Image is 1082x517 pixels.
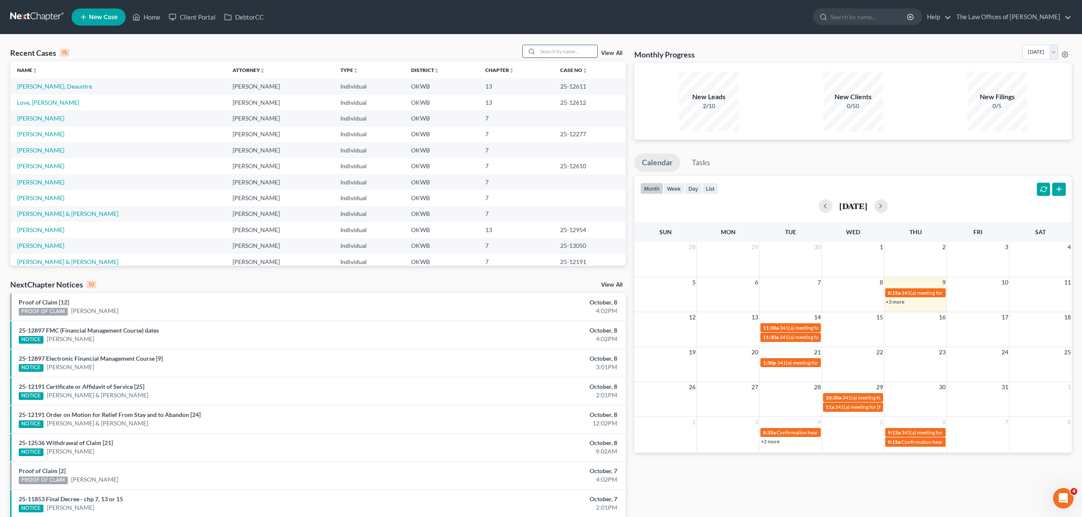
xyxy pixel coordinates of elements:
[423,503,617,512] div: 2:01PM
[888,290,901,296] span: 8:15a
[226,238,334,254] td: [PERSON_NAME]
[941,242,947,252] span: 2
[19,477,68,484] div: PROOF OF CLAIM
[423,439,617,447] div: October, 8
[941,277,947,287] span: 9
[688,312,696,322] span: 12
[353,68,358,73] i: unfold_more
[941,417,947,427] span: 6
[684,153,718,172] a: Tasks
[835,404,917,410] span: 341(a) meeting for [PERSON_NAME]
[423,467,617,475] div: October, 7
[553,95,626,110] td: 25-12612
[553,238,626,254] td: 25-13050
[404,190,478,206] td: OKWB
[901,429,984,436] span: 341(a) meeting for [PERSON_NAME]
[751,242,759,252] span: 29
[17,115,64,122] a: [PERSON_NAME]
[334,190,404,206] td: Individual
[888,429,901,436] span: 9:15a
[1035,228,1046,236] span: Sat
[19,467,66,474] a: Proof of Claim [2]
[423,326,617,335] div: October, 8
[47,335,94,343] a: [PERSON_NAME]
[19,495,123,503] a: 25-11853 Final Decree - chp 7, 13 or 15
[17,67,37,73] a: Nameunfold_more
[17,194,64,201] a: [PERSON_NAME]
[1063,277,1072,287] span: 11
[404,254,478,270] td: OKWB
[226,222,334,238] td: [PERSON_NAME]
[938,312,947,322] span: 16
[879,242,884,252] span: 1
[754,417,759,427] span: 3
[478,78,554,94] td: 13
[19,411,201,418] a: 25-12191 Order on Motion for Relief From Stay and to Abandon [24]
[663,183,685,194] button: week
[688,347,696,357] span: 19
[634,153,680,172] a: Calendar
[71,475,118,484] a: [PERSON_NAME]
[226,142,334,158] td: [PERSON_NAME]
[761,438,780,445] a: +2 more
[679,92,739,102] div: New Leads
[886,299,904,305] a: +3 more
[404,206,478,222] td: OKWB
[86,281,96,288] div: 10
[260,68,265,73] i: unfold_more
[226,206,334,222] td: [PERSON_NAME]
[478,174,554,190] td: 7
[404,78,478,94] td: OKWB
[47,419,148,428] a: [PERSON_NAME] & [PERSON_NAME]
[17,226,64,233] a: [PERSON_NAME]
[751,382,759,392] span: 27
[553,158,626,174] td: 25-12610
[751,347,759,357] span: 20
[226,126,334,142] td: [PERSON_NAME]
[478,222,554,238] td: 13
[478,238,554,254] td: 7
[19,420,43,428] div: NOTICE
[813,347,822,357] span: 21
[763,359,776,366] span: 1:30p
[538,45,597,57] input: Search by name...
[47,447,94,456] a: [PERSON_NAME]
[582,68,587,73] i: unfold_more
[404,126,478,142] td: OKWB
[973,228,982,236] span: Fri
[478,254,554,270] td: 7
[817,417,822,427] span: 4
[1067,417,1072,427] span: 8
[128,9,164,25] a: Home
[226,95,334,110] td: [PERSON_NAME]
[1004,242,1009,252] span: 3
[842,394,924,401] span: 341(a) meeting for [PERSON_NAME]
[901,439,998,445] span: Confirmation hearing for [PERSON_NAME]
[826,394,841,401] span: 10:30a
[47,391,148,399] a: [PERSON_NAME] & [PERSON_NAME]
[423,419,617,428] div: 12:02PM
[19,308,68,316] div: PROOF OF CLAIM
[17,178,64,186] a: [PERSON_NAME]
[32,68,37,73] i: unfold_more
[601,50,622,56] a: View All
[823,92,883,102] div: New Clients
[17,130,64,138] a: [PERSON_NAME]
[1001,312,1009,322] span: 17
[938,347,947,357] span: 23
[826,404,834,410] span: 11a
[478,158,554,174] td: 7
[685,183,702,194] button: day
[226,78,334,94] td: [PERSON_NAME]
[334,95,404,110] td: Individual
[1053,488,1073,508] iframe: Intercom live chat
[423,363,617,371] div: 3:01PM
[688,382,696,392] span: 26
[1070,488,1077,495] span: 4
[846,228,860,236] span: Wed
[751,312,759,322] span: 13
[780,325,862,331] span: 341(a) meeting for [PERSON_NAME]
[19,439,113,446] a: 25-12536 Withdrawal of Claim [21]
[830,9,908,25] input: Search by name...
[813,312,822,322] span: 14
